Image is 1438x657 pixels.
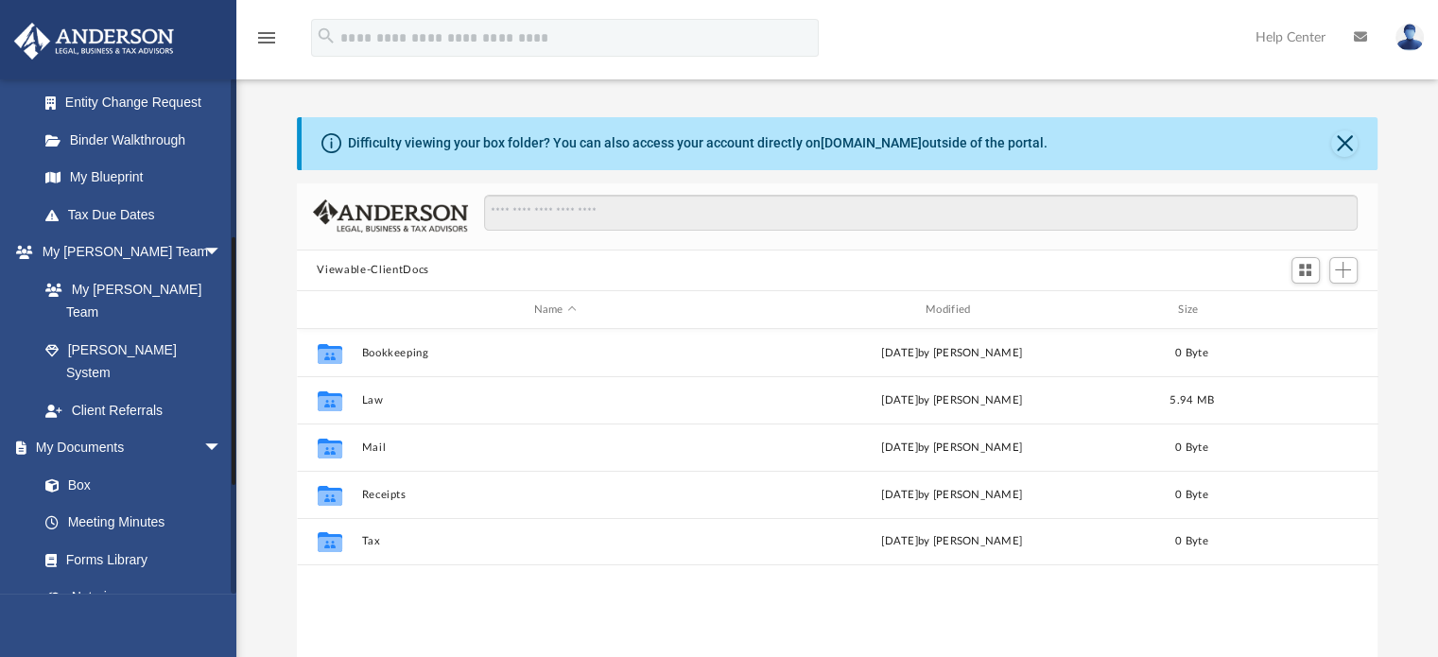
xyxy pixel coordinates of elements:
div: [DATE] by [PERSON_NAME] [757,534,1145,551]
button: Switch to Grid View [1291,257,1320,284]
div: id [1238,302,1370,319]
a: Forms Library [26,541,232,579]
span: arrow_drop_down [203,429,241,468]
button: Tax [361,536,749,548]
a: [PERSON_NAME] System [26,331,241,391]
div: [DATE] by [PERSON_NAME] [757,440,1145,457]
span: 5.94 MB [1169,395,1214,406]
div: id [304,302,352,319]
a: Meeting Minutes [26,504,241,542]
a: Tax Due Dates [26,196,251,233]
button: Close [1331,130,1358,157]
div: Size [1153,302,1229,319]
a: menu [255,36,278,49]
a: Entity Change Request [26,84,251,122]
a: Box [26,466,232,504]
button: Add [1329,257,1358,284]
a: Binder Walkthrough [26,121,251,159]
img: Anderson Advisors Platinum Portal [9,23,180,60]
span: 0 Byte [1175,537,1208,547]
a: [DOMAIN_NAME] [821,135,922,150]
button: Viewable-ClientDocs [317,262,428,279]
i: search [316,26,337,46]
div: Modified [757,302,1146,319]
i: menu [255,26,278,49]
input: Search files and folders [484,195,1357,231]
div: [DATE] by [PERSON_NAME] [757,487,1145,504]
div: Name [360,302,749,319]
span: arrow_drop_down [203,233,241,272]
div: [DATE] by [PERSON_NAME] [757,345,1145,362]
button: Receipts [361,489,749,501]
a: Notarize [26,579,241,616]
div: Difficulty viewing your box folder? You can also access your account directly on outside of the p... [348,133,1048,153]
a: My Documentsarrow_drop_down [13,429,241,467]
a: My [PERSON_NAME] Team [26,270,232,331]
button: Law [361,394,749,406]
a: My [PERSON_NAME] Teamarrow_drop_down [13,233,241,271]
span: 0 Byte [1175,442,1208,453]
span: 0 Byte [1175,490,1208,500]
div: [DATE] by [PERSON_NAME] [757,392,1145,409]
button: Bookkeeping [361,347,749,359]
img: User Pic [1395,24,1424,51]
button: Mail [361,441,749,454]
span: 0 Byte [1175,348,1208,358]
a: Client Referrals [26,391,241,429]
a: My Blueprint [26,159,241,197]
